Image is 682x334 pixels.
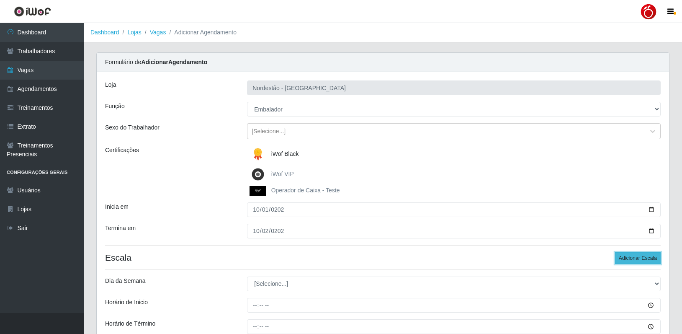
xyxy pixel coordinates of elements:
span: iWof VIP [271,171,294,177]
h4: Escala [105,252,661,263]
label: Inicia em [105,202,129,211]
img: CoreUI Logo [14,6,51,17]
a: Dashboard [90,29,119,36]
label: Sexo do Trabalhador [105,123,160,132]
li: Adicionar Agendamento [166,28,237,37]
input: 00:00 [247,319,661,334]
label: Certificações [105,146,139,155]
label: Função [105,102,125,111]
a: Lojas [127,29,141,36]
nav: breadcrumb [84,23,682,42]
strong: Adicionar Agendamento [141,59,207,65]
a: Vagas [150,29,166,36]
label: Horário de Término [105,319,155,328]
img: iWof VIP [250,166,270,183]
div: Formulário de [97,53,669,72]
span: iWof Black [271,150,299,157]
div: [Selecione...] [252,127,286,136]
img: iWof Black [250,146,270,163]
label: Dia da Semana [105,277,146,285]
label: Termina em [105,224,136,233]
label: Loja [105,80,116,89]
img: Operador de Caixa - Teste [250,186,270,196]
label: Horário de Inicio [105,298,148,307]
input: 00/00/0000 [247,224,661,238]
input: 00/00/0000 [247,202,661,217]
input: 00:00 [247,298,661,313]
span: Operador de Caixa - Teste [271,187,340,194]
button: Adicionar Escala [615,252,661,264]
